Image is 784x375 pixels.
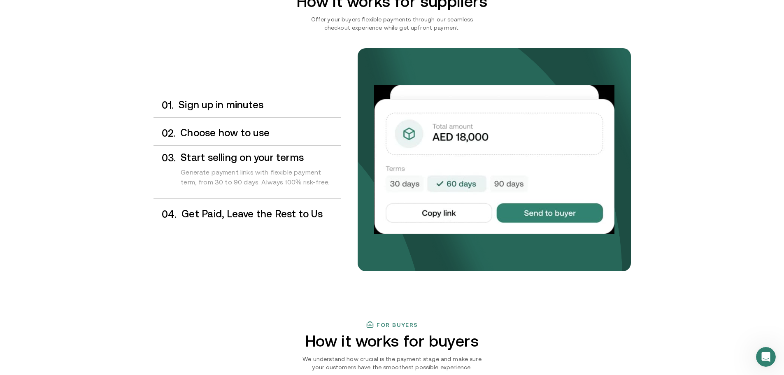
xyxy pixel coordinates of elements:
p: We understand how crucial is the payment stage and make sure your customers have the smoothest po... [299,355,486,371]
div: 0 2 . [154,128,176,139]
p: Offer your buyers flexible payments through our seamless checkout experience while get upfront pa... [299,15,486,32]
h3: Sign up in minutes [179,100,341,110]
img: finance [366,321,374,329]
h3: Get Paid, Leave the Rest to Us [181,209,341,219]
img: bg [358,48,631,271]
div: 0 4 . [154,209,177,220]
div: 0 1 . [154,100,174,111]
div: 0 3 . [154,152,176,195]
div: Generate payment links with flexible payment term, from 30 to 90 days. Always 100% risk-free. [181,163,341,195]
h3: Choose how to use [180,128,341,138]
iframe: Intercom live chat [756,347,776,367]
img: Your payments collected on time. [374,85,614,234]
h3: For buyers [377,321,418,328]
h2: How it works for buyers [272,332,512,350]
h3: Start selling on your terms [181,152,341,163]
